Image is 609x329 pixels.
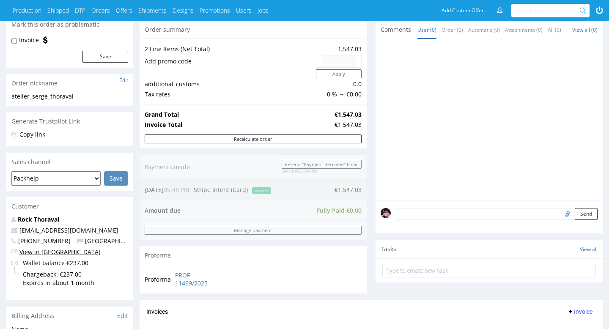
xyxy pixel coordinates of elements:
div: Order nickname [6,74,133,93]
a: Jobs [258,6,269,15]
img: regular_mini_magick20241203-112-xnnzaq.jpeg [381,208,391,218]
span: Invoices [146,308,168,315]
td: 2 Line Items (Net Total) [145,44,314,54]
button: Invoice [564,307,596,317]
a: Users [236,6,252,15]
span: Expires in about 1 month [23,279,94,287]
input: Search for... [516,4,581,17]
a: View in [GEOGRAPHIC_DATA] [19,248,101,256]
input: Type to create new task [382,264,596,277]
button: Save [82,51,128,63]
a: Edit [119,77,128,84]
span: Tasks [381,245,396,253]
a: Promotions [200,6,230,15]
span: Chargeback: €237.00 [23,270,94,279]
strong: Invoice Total [145,121,182,129]
a: Designs [173,6,194,15]
div: Billing Address [6,307,133,325]
input: Save [104,171,128,186]
a: Add Custom Offer [437,4,488,17]
td: Proforma [145,270,173,288]
a: Orders [91,6,110,15]
a: View all [580,246,598,253]
span: Invoice [567,308,593,315]
a: Rock Thoraval [18,215,59,223]
span: [GEOGRAPHIC_DATA] [77,237,144,245]
a: Order (0) [442,21,463,39]
td: Add promo code [145,54,314,69]
button: Apply [316,69,362,78]
a: Attachments (0) [505,21,543,39]
img: icon-invoice-flag.svg [41,36,49,44]
div: Sales channel [6,153,133,171]
div: Order summary [140,20,367,39]
strong: €1,547.03 [335,110,362,118]
td: Tax rates [145,89,314,99]
a: [EMAIL_ADDRESS][DOMAIN_NAME] [19,226,118,234]
a: Copy link [19,130,45,138]
strong: Grand Total [145,110,179,118]
a: Shipped [47,6,69,15]
span: Wallet balance €237.00 [23,259,94,267]
a: All (0) [548,21,561,39]
a: PROF 11469/2025 [175,271,224,288]
div: Mark this order as problematic [6,15,133,34]
a: View all (0) [572,26,598,33]
a: DTP [75,6,85,15]
td: 0 % → €0.00 [314,89,362,99]
a: Edit [117,312,128,320]
td: 0.0 [314,79,362,89]
label: Invoice [19,36,39,44]
a: Shipments [138,6,167,15]
div: Generate Trustpilot Link [6,112,133,131]
a: User (0) [417,21,436,39]
td: additional_customs [145,79,314,89]
a: Automatic (0) [468,21,500,39]
div: Proforma [140,246,367,265]
a: Offers [116,6,132,15]
div: Customer [6,197,133,216]
div: atelier_serge_thoraval [11,92,128,101]
span: [PHONE_NUMBER] [11,237,71,245]
td: 1,547.03 [314,44,362,54]
a: Production [13,6,41,15]
span: Comments [381,25,411,34]
div: €1,547.03 [335,121,362,129]
button: Send [575,208,598,220]
button: Recalculate order [145,134,362,143]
